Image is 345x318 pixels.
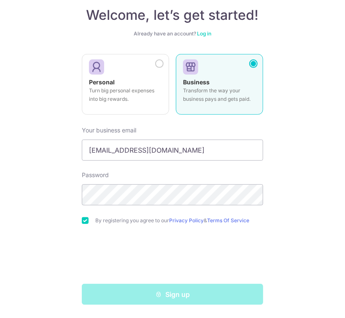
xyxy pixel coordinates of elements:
strong: Personal [89,78,115,86]
a: Privacy Policy [169,217,204,224]
input: Enter your Email [82,140,263,161]
label: Your business email [82,126,136,135]
h4: Welcome, let’s get started! [82,7,263,24]
p: Turn big personal expenses into big rewards. [89,86,162,103]
a: Business Transform the way your business pays and gets paid. [176,54,263,120]
label: Password [82,171,109,179]
strong: Business [183,78,210,86]
label: By registering you agree to our & [95,217,263,224]
div: Already have an account? [82,30,263,37]
a: Terms Of Service [207,217,249,224]
iframe: reCAPTCHA [108,241,237,274]
p: Transform the way your business pays and gets paid. [183,86,256,103]
a: Log in [197,30,211,37]
a: Personal Turn big personal expenses into big rewards. [82,54,169,120]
